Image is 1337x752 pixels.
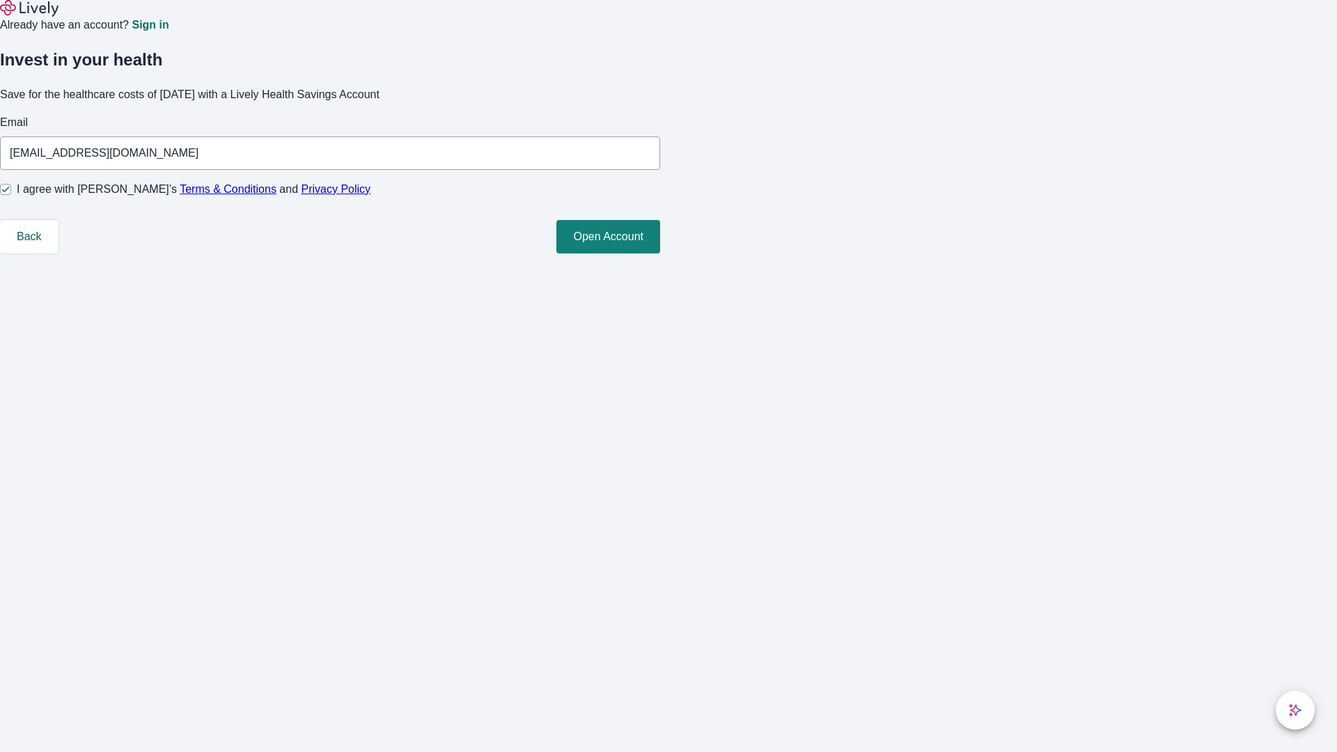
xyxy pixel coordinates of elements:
a: Privacy Policy [302,183,371,195]
button: Open Account [556,220,660,253]
span: I agree with [PERSON_NAME]’s and [17,181,370,198]
a: Sign in [132,19,169,31]
button: chat [1276,691,1315,730]
svg: Lively AI Assistant [1288,703,1302,717]
a: Terms & Conditions [180,183,276,195]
